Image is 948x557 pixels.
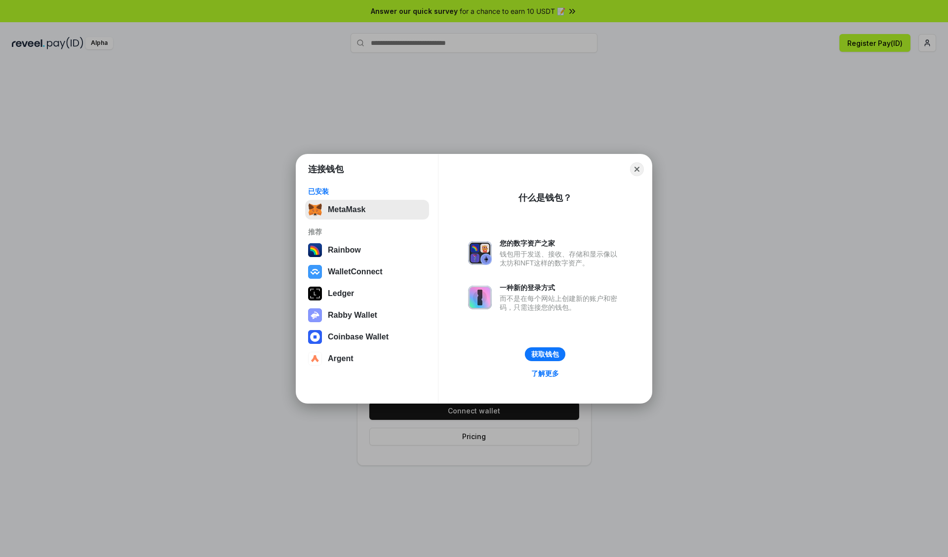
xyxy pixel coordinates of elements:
[328,354,354,363] div: Argent
[328,246,361,255] div: Rainbow
[308,187,426,196] div: 已安装
[308,227,426,236] div: 推荐
[305,327,429,347] button: Coinbase Wallet
[531,369,559,378] div: 了解更多
[305,305,429,325] button: Rabby Wallet
[500,294,622,312] div: 而不是在每个网站上创建新的账户和密码，只需连接您的钱包。
[308,330,322,344] img: svg+xml,%3Csvg%20width%3D%2228%22%20height%3D%2228%22%20viewBox%3D%220%200%2028%2028%22%20fill%3D...
[305,200,429,220] button: MetaMask
[308,243,322,257] img: svg+xml,%3Csvg%20width%3D%22120%22%20height%3D%22120%22%20viewBox%3D%220%200%20120%20120%22%20fil...
[308,352,322,366] img: svg+xml,%3Csvg%20width%3D%2228%22%20height%3D%2228%22%20viewBox%3D%220%200%2028%2028%22%20fill%3D...
[328,289,354,298] div: Ledger
[468,241,492,265] img: svg+xml,%3Csvg%20xmlns%3D%22http%3A%2F%2Fwww.w3.org%2F2000%2Fsvg%22%20fill%3D%22none%22%20viewBox...
[308,265,322,279] img: svg+xml,%3Csvg%20width%3D%2228%22%20height%3D%2228%22%20viewBox%3D%220%200%2028%2028%22%20fill%3D...
[308,308,322,322] img: svg+xml,%3Csvg%20xmlns%3D%22http%3A%2F%2Fwww.w3.org%2F2000%2Fsvg%22%20fill%3D%22none%22%20viewBox...
[500,250,622,267] div: 钱包用于发送、接收、存储和显示像以太坊和NFT这样的数字资产。
[468,286,492,309] img: svg+xml,%3Csvg%20xmlns%3D%22http%3A%2F%2Fwww.w3.org%2F2000%2Fsvg%22%20fill%3D%22none%22%20viewBox...
[305,240,429,260] button: Rainbow
[308,203,322,217] img: svg+xml,%3Csvg%20fill%3D%22none%22%20height%3D%2233%22%20viewBox%3D%220%200%2035%2033%22%20width%...
[525,367,565,380] a: 了解更多
[328,205,365,214] div: MetaMask
[308,287,322,300] img: svg+xml,%3Csvg%20xmlns%3D%22http%3A%2F%2Fwww.w3.org%2F2000%2Fsvg%22%20width%3D%2228%22%20height%3...
[305,349,429,369] button: Argent
[328,267,383,276] div: WalletConnect
[500,283,622,292] div: 一种新的登录方式
[305,262,429,282] button: WalletConnect
[328,333,389,341] div: Coinbase Wallet
[630,162,644,176] button: Close
[308,163,344,175] h1: 连接钱包
[500,239,622,248] div: 您的数字资产之家
[525,347,565,361] button: 获取钱包
[518,192,572,204] div: 什么是钱包？
[305,284,429,303] button: Ledger
[328,311,377,320] div: Rabby Wallet
[531,350,559,359] div: 获取钱包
